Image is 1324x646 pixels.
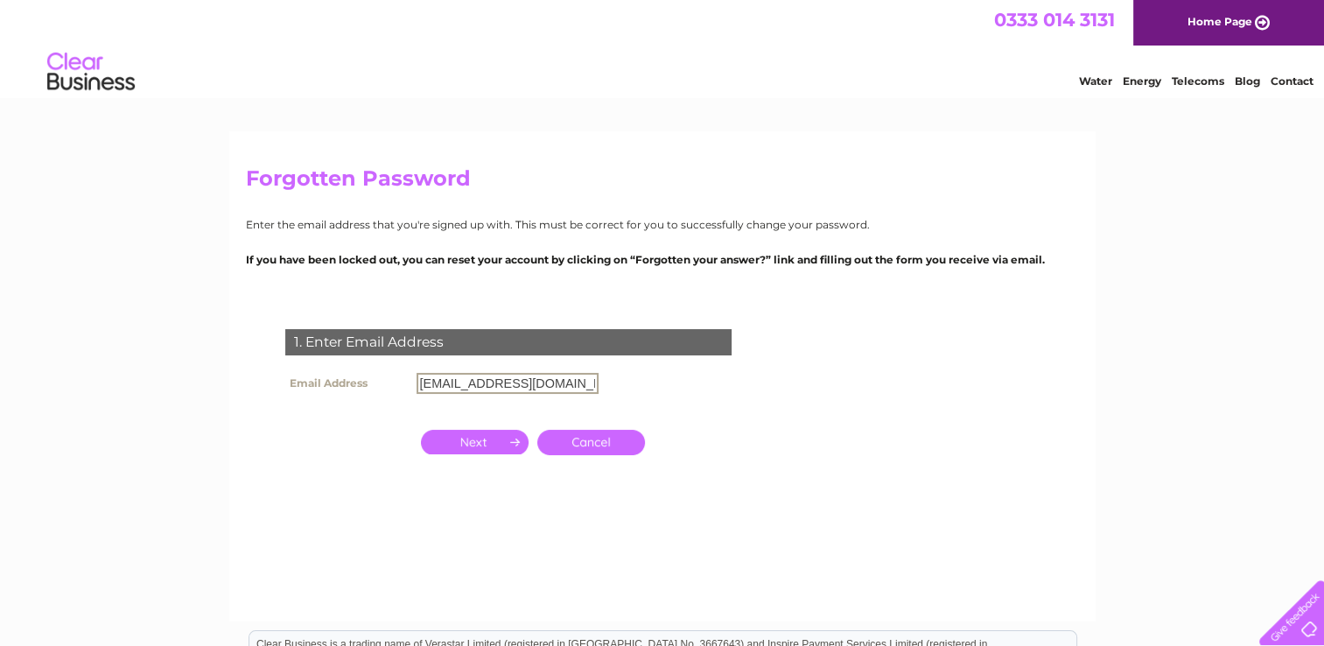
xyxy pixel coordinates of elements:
[1123,74,1161,88] a: Energy
[246,216,1079,233] p: Enter the email address that you're signed up with. This must be correct for you to successfully ...
[246,251,1079,268] p: If you have been locked out, you can reset your account by clicking on “Forgotten your answer?” l...
[246,166,1079,200] h2: Forgotten Password
[1235,74,1260,88] a: Blog
[537,430,645,455] a: Cancel
[46,46,136,99] img: logo.png
[1172,74,1224,88] a: Telecoms
[281,369,412,398] th: Email Address
[1271,74,1313,88] a: Contact
[994,9,1115,31] a: 0333 014 3131
[1079,74,1112,88] a: Water
[285,329,732,355] div: 1. Enter Email Address
[249,10,1076,85] div: Clear Business is a trading name of Verastar Limited (registered in [GEOGRAPHIC_DATA] No. 3667643...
